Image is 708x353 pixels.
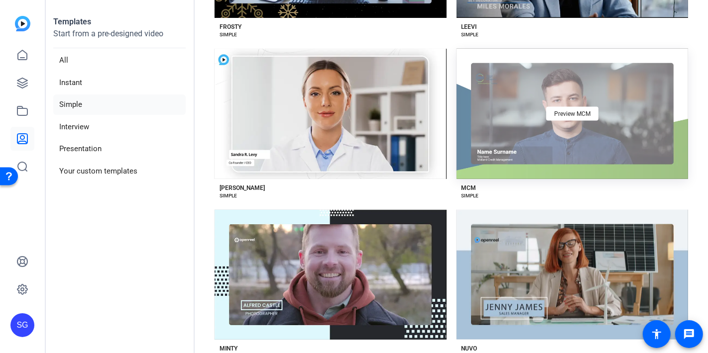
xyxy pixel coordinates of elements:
[215,210,447,340] button: Template image
[215,49,447,179] button: Template image
[53,94,186,115] li: Simple
[53,17,91,26] strong: Templates
[683,328,695,340] mat-icon: message
[220,192,237,200] div: SIMPLE
[53,73,186,93] li: Instant
[53,161,186,181] li: Your custom templates
[220,184,265,192] div: [PERSON_NAME]
[651,328,663,340] mat-icon: accessibility
[53,139,186,159] li: Presentation
[462,23,477,31] div: LEEVI
[10,313,34,337] div: SG
[554,111,590,117] span: Preview MCM
[457,49,689,179] button: Template imagePreview MCM
[220,23,241,31] div: FROSTY
[462,31,479,39] div: SIMPLE
[220,31,237,39] div: SIMPLE
[457,210,689,340] button: Template image
[53,117,186,137] li: Interview
[220,345,237,353] div: MINTY
[53,50,186,71] li: All
[53,28,186,48] p: Start from a pre-designed video
[462,192,479,200] div: SIMPLE
[15,16,30,31] img: blue-gradient.svg
[462,345,477,353] div: NUVO
[462,184,476,192] div: MCM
